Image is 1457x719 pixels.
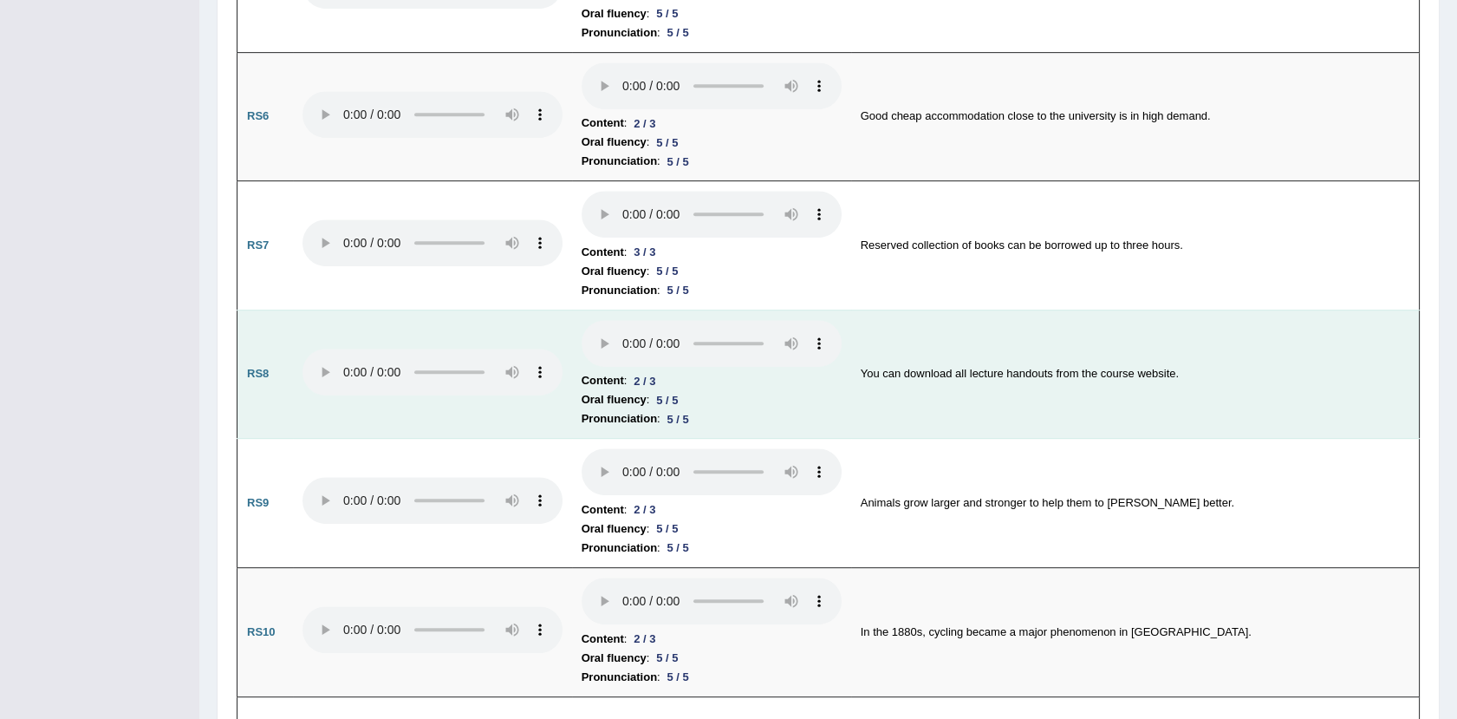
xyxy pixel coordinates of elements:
[582,262,842,281] li: :
[247,496,269,509] b: RS9
[582,4,647,23] b: Oral fluency
[247,625,276,638] b: RS10
[582,668,842,687] li: :
[582,649,647,668] b: Oral fluency
[627,630,662,648] div: 2 / 3
[582,500,624,520] b: Content
[851,439,1420,568] td: Animals grow larger and stronger to help them to [PERSON_NAME] better.
[582,4,842,23] li: :
[582,371,624,390] b: Content
[247,367,269,380] b: RS8
[582,281,657,300] b: Pronunciation
[851,568,1420,697] td: In the 1880s, cycling became a major phenomenon in [GEOGRAPHIC_DATA].
[582,23,842,42] li: :
[582,133,647,152] b: Oral fluency
[247,109,269,122] b: RS6
[582,409,657,428] b: Pronunciation
[649,520,685,538] div: 5 / 5
[582,371,842,390] li: :
[582,520,842,539] li: :
[582,262,647,281] b: Oral fluency
[582,114,624,133] b: Content
[851,181,1420,310] td: Reserved collection of books can be borrowed up to three hours.
[582,133,842,152] li: :
[582,668,657,687] b: Pronunciation
[582,114,842,133] li: :
[660,281,696,299] div: 5 / 5
[649,134,685,152] div: 5 / 5
[851,310,1420,439] td: You can download all lecture handouts from the course website.
[582,152,842,171] li: :
[582,539,657,558] b: Pronunciation
[660,23,696,42] div: 5 / 5
[247,239,269,252] b: RS7
[649,391,685,409] div: 5 / 5
[582,649,842,668] li: :
[649,649,685,667] div: 5 / 5
[660,410,696,428] div: 5 / 5
[851,52,1420,181] td: Good cheap accommodation close to the university is in high demand.
[660,539,696,557] div: 5 / 5
[582,630,624,649] b: Content
[627,114,662,133] div: 2 / 3
[582,152,657,171] b: Pronunciation
[649,4,685,23] div: 5 / 5
[660,668,696,686] div: 5 / 5
[582,23,657,42] b: Pronunciation
[582,390,842,409] li: :
[582,243,624,262] b: Content
[582,520,647,539] b: Oral fluency
[582,409,842,428] li: :
[582,539,842,558] li: :
[627,243,662,261] div: 3 / 3
[582,630,842,649] li: :
[627,500,662,519] div: 2 / 3
[582,243,842,262] li: :
[649,262,685,280] div: 5 / 5
[582,500,842,520] li: :
[627,372,662,390] div: 2 / 3
[582,281,842,300] li: :
[582,390,647,409] b: Oral fluency
[660,153,696,171] div: 5 / 5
